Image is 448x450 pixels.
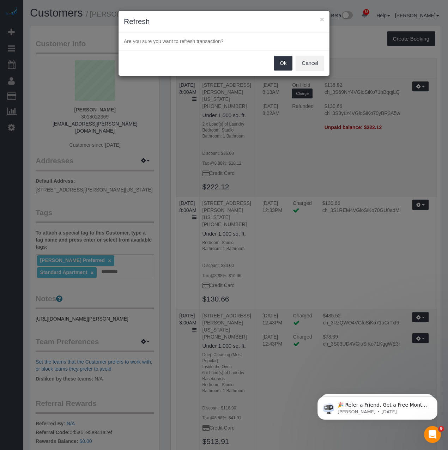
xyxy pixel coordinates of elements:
button: × [320,16,324,23]
button: Cancel [296,56,324,71]
span: 9 [438,426,444,432]
iframe: Intercom notifications message [307,382,448,431]
button: Ok [274,56,292,71]
h3: Refresh [124,16,324,27]
sui-modal: Refresh [119,11,329,76]
span: Are you sure you want to refresh transaction? [124,38,223,44]
iframe: Intercom live chat [424,426,441,443]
